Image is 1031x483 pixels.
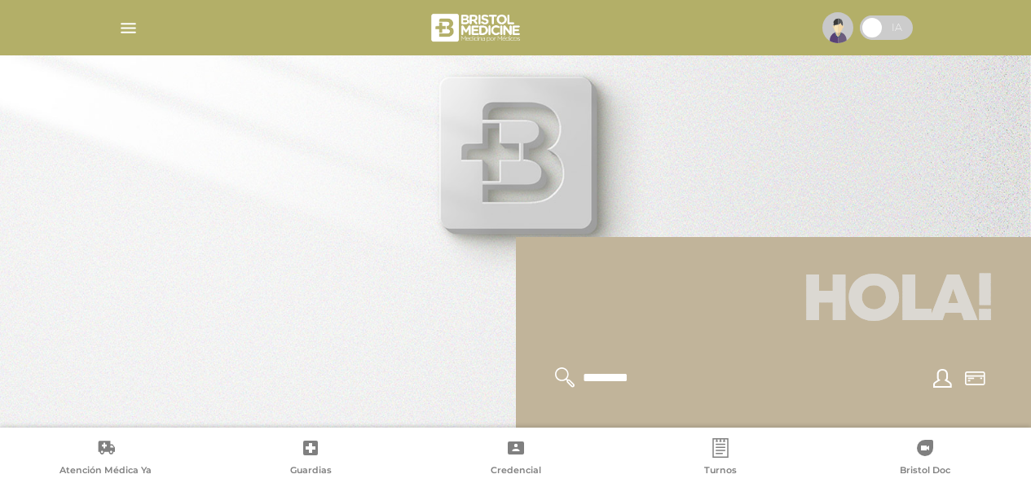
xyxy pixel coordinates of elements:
[208,438,412,480] a: Guardias
[59,464,152,479] span: Atención Médica Ya
[429,8,526,47] img: bristol-medicine-blanco.png
[118,18,139,38] img: Cober_menu-lines-white.svg
[822,12,853,43] img: profile-placeholder.svg
[704,464,737,479] span: Turnos
[900,464,950,479] span: Bristol Doc
[3,438,208,480] a: Atención Médica Ya
[491,464,541,479] span: Credencial
[413,438,618,480] a: Credencial
[823,438,1028,480] a: Bristol Doc
[290,464,332,479] span: Guardias
[535,257,1012,348] h1: Hola!
[618,438,822,480] a: Turnos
